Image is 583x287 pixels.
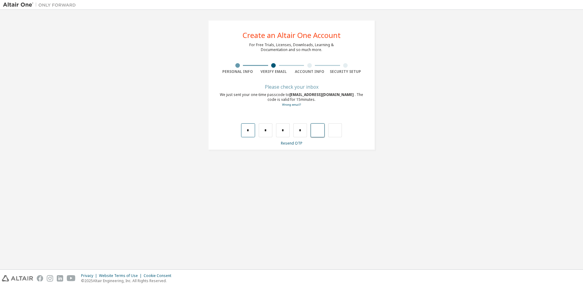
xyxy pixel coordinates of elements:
[249,43,334,52] div: For Free Trials, Licenses, Downloads, Learning & Documentation and so much more.
[99,273,144,278] div: Website Terms of Use
[328,69,364,74] div: Security Setup
[3,2,79,8] img: Altair One
[243,32,341,39] div: Create an Altair One Account
[37,275,43,282] img: facebook.svg
[220,92,363,107] div: We just sent your one-time passcode to . The code is valid for 15 minutes.
[220,85,363,89] div: Please check your inbox
[81,273,99,278] div: Privacy
[2,275,33,282] img: altair_logo.svg
[291,69,328,74] div: Account Info
[67,275,76,282] img: youtube.svg
[282,103,301,107] a: Go back to the registration form
[281,141,302,146] a: Resend OTP
[220,69,256,74] div: Personal Info
[289,92,355,97] span: [EMAIL_ADDRESS][DOMAIN_NAME]
[57,275,63,282] img: linkedin.svg
[256,69,292,74] div: Verify Email
[81,278,175,283] p: © 2025 Altair Engineering, Inc. All Rights Reserved.
[144,273,175,278] div: Cookie Consent
[47,275,53,282] img: instagram.svg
